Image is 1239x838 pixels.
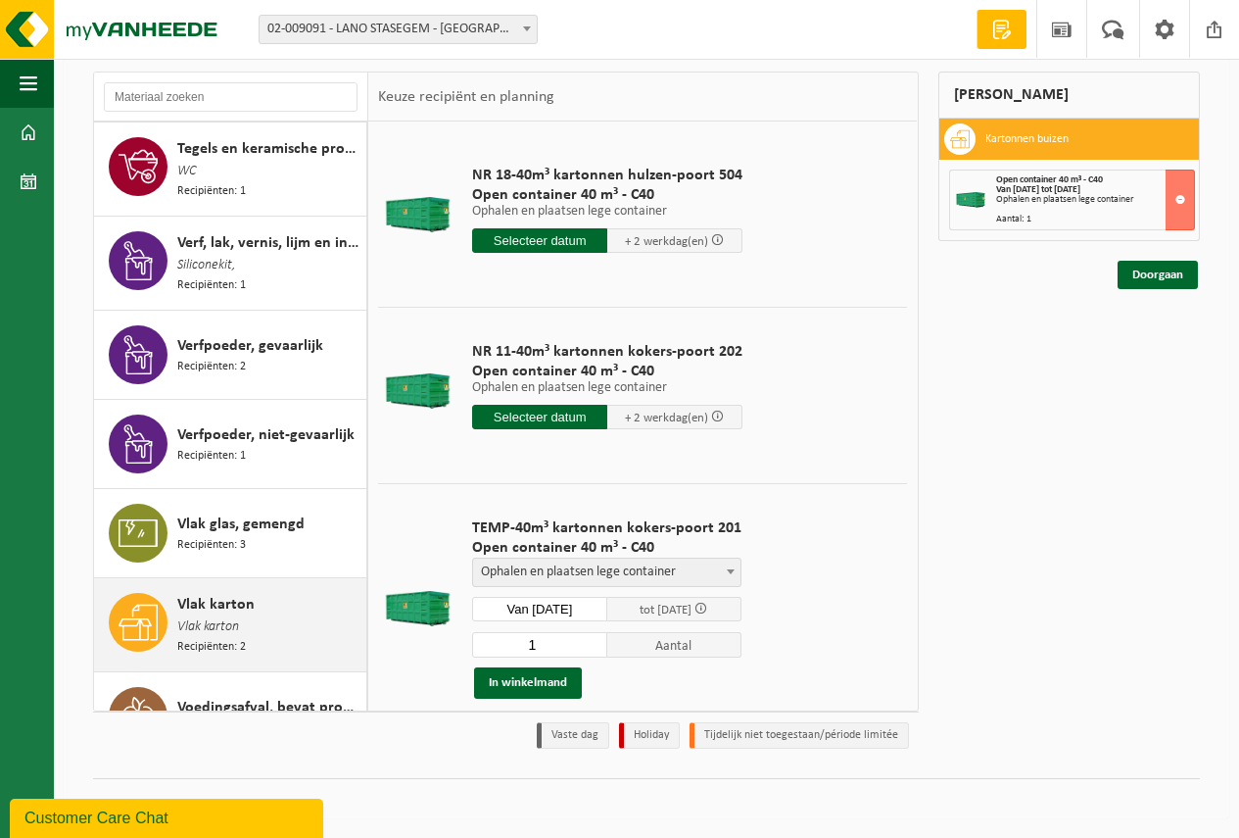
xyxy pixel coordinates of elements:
[996,195,1195,205] div: Ophalen en plaatsen lege container
[625,235,708,248] span: + 2 werkdag(en)
[177,513,305,536] span: Vlak glas, gemengd
[472,185,742,205] span: Open container 40 m³ - C40
[619,722,680,749] li: Holiday
[177,231,361,255] span: Verf, lak, vernis, lijm en inkt, industrieel in kleinverpakking
[472,342,742,362] span: NR 11-40m³ kartonnen kokers-poort 202
[996,174,1103,185] span: Open container 40 m³ - C40
[473,559,740,586] span: Ophalen en plaatsen lege container
[1118,261,1198,289] a: Doorgaan
[10,795,327,838] iframe: chat widget
[177,137,361,161] span: Tegels en keramische producten
[94,672,367,761] button: Voedingsafval, bevat producten van dierlijke oorsprong, onverpakt, categorie 3
[94,217,367,311] button: Verf, lak, vernis, lijm en inkt, industrieel in kleinverpakking Siliconekit, Recipiënten: 1
[259,15,538,44] span: 02-009091 - LANO STASEGEM - HARELBEKE
[94,578,367,672] button: Vlak karton Vlak karton Recipiënten: 2
[472,228,607,253] input: Selecteer datum
[104,82,357,112] input: Materiaal zoeken
[625,412,708,424] span: + 2 werkdag(en)
[177,696,361,719] span: Voedingsafval, bevat producten van dierlijke oorsprong, onverpakt, categorie 3
[472,405,607,429] input: Selecteer datum
[472,518,741,538] span: TEMP-40m³ kartonnen kokers-poort 201
[472,538,741,558] span: Open container 40 m³ - C40
[260,16,537,43] span: 02-009091 - LANO STASEGEM - HARELBEKE
[177,447,246,466] span: Recipiënten: 1
[177,423,355,447] span: Verfpoeder, niet-gevaarlijk
[472,558,741,587] span: Ophalen en plaatsen lege container
[177,276,246,295] span: Recipiënten: 1
[177,334,323,358] span: Verfpoeder, gevaarlijk
[472,166,742,185] span: NR 18-40m³ kartonnen hulzen-poort 504
[94,400,367,489] button: Verfpoeder, niet-gevaarlijk Recipiënten: 1
[472,597,607,621] input: Selecteer datum
[177,358,246,376] span: Recipiënten: 2
[938,72,1201,119] div: [PERSON_NAME]
[94,123,367,217] button: Tegels en keramische producten WC Recipiënten: 1
[177,536,246,555] span: Recipiënten: 3
[177,616,239,638] span: Vlak karton
[177,638,246,657] span: Recipiënten: 2
[690,722,909,749] li: Tijdelijk niet toegestaan/période limitée
[177,161,196,182] span: WC
[472,205,742,219] p: Ophalen en plaatsen lege container
[177,182,246,201] span: Recipiënten: 1
[607,632,742,658] span: Aantal
[472,362,742,381] span: Open container 40 m³ - C40
[996,184,1080,195] strong: Van [DATE] tot [DATE]
[640,604,691,616] span: tot [DATE]
[537,722,609,749] li: Vaste dag
[474,667,582,699] button: In winkelmand
[177,593,255,616] span: Vlak karton
[985,123,1069,155] h3: Kartonnen buizen
[472,381,742,395] p: Ophalen en plaatsen lege container
[177,255,235,276] span: Siliconekit,
[368,73,564,122] div: Keuze recipiënt en planning
[94,311,367,400] button: Verfpoeder, gevaarlijk Recipiënten: 2
[94,489,367,578] button: Vlak glas, gemengd Recipiënten: 3
[996,215,1195,224] div: Aantal: 1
